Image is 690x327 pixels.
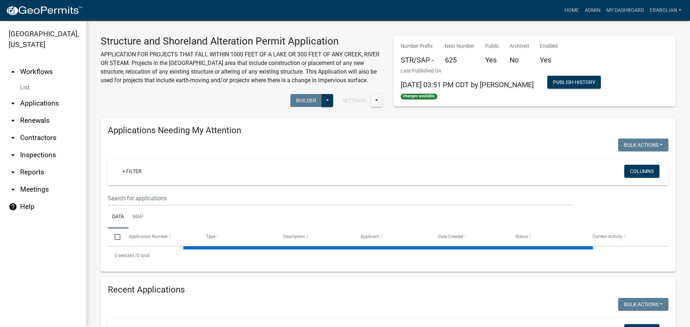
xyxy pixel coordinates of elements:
datatable-header-cell: Status [509,228,586,246]
i: help [9,202,17,211]
datatable-header-cell: Application Number [121,228,199,246]
span: [DATE] 03:51 PM CDT by [PERSON_NAME] [401,80,534,89]
button: Columns [624,165,659,178]
h5: No [510,56,529,64]
p: Next Number [445,42,474,50]
a: Admin [582,4,603,17]
i: arrow_drop_down [9,134,17,142]
h4: Applications Needing My Attention [108,125,668,136]
datatable-header-cell: Date Created [431,228,508,246]
button: Builder [290,94,322,107]
a: Map [128,206,148,229]
h5: Yes [485,56,499,64]
a: Data [108,206,128,229]
h5: 625 [445,56,474,64]
p: Archived [510,42,529,50]
span: Status [515,234,528,239]
button: Bulk Actions [618,139,668,151]
h4: Recent Applications [108,285,668,295]
i: arrow_drop_down [9,185,17,194]
p: Enabled [540,42,558,50]
a: My Dashboard [603,4,647,17]
a: Home [562,4,582,17]
span: Date Created [438,234,463,239]
h3: Structure and Shoreland Alteration Permit Application [101,35,383,47]
span: Changes available [401,94,437,99]
datatable-header-cell: Type [199,228,276,246]
datatable-header-cell: Applicant [354,228,431,246]
p: Public [485,42,499,50]
span: Type [206,234,215,239]
i: arrow_drop_down [9,151,17,159]
datatable-header-cell: Select [108,228,121,246]
input: Search for applications [108,191,573,206]
h5: STR/SAP - [401,56,434,64]
p: Last Published On [401,67,534,75]
p: Number Prefix [401,42,434,50]
a: ebabolian [647,4,684,17]
i: arrow_drop_down [9,116,17,125]
i: arrow_drop_down [9,168,17,177]
div: 0 total [108,247,668,265]
i: arrow_drop_up [9,67,17,76]
span: 0 selected / [115,253,137,258]
span: Current Activity [593,234,622,239]
button: Publish History [547,76,601,89]
p: APPLICATION FOR PROJECTS THAT FALL WITHIN 1000 FEET OF A LAKE OR 300 FEET OF ANY CREEK, RIVER OR ... [101,50,383,85]
i: arrow_drop_down [9,99,17,108]
datatable-header-cell: Current Activity [586,228,663,246]
a: + Filter [116,165,147,178]
datatable-header-cell: Description [276,228,354,246]
h5: Yes [540,56,558,64]
span: Description [283,234,305,239]
span: Application Number [129,234,168,239]
button: Settings [337,94,371,107]
button: Bulk Actions [618,298,668,311]
wm-modal-confirm: Workflow Publish History [547,80,601,86]
span: Applicant [360,234,379,239]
